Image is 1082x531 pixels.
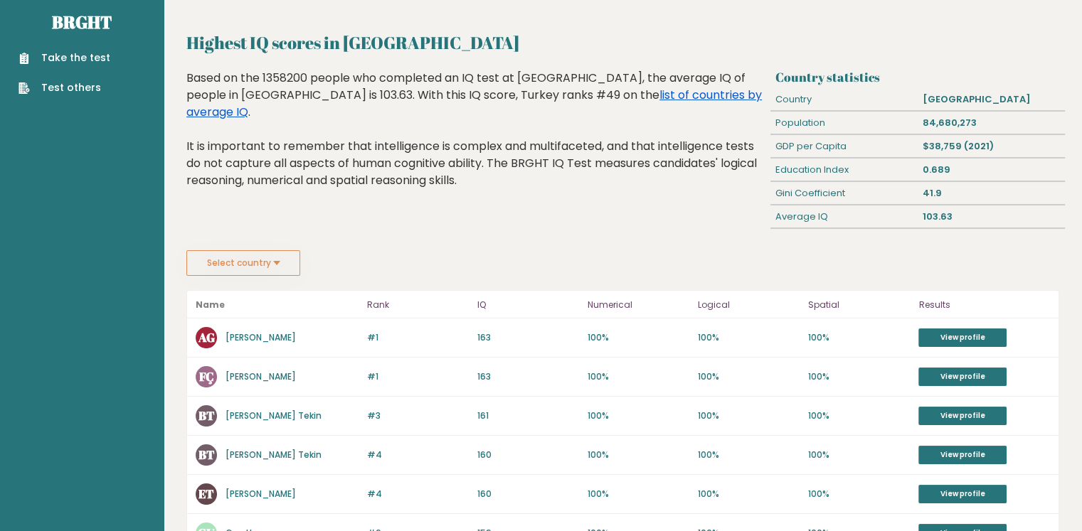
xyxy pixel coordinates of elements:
p: 163 [477,370,579,383]
p: 100% [698,449,800,461]
p: 100% [698,370,800,383]
div: Education Index [770,159,918,181]
p: 100% [808,331,910,344]
p: #1 [367,370,469,383]
a: [PERSON_NAME] Tekin [226,449,322,461]
a: View profile [918,446,1007,464]
p: Results [918,296,1050,313]
p: 100% [698,488,800,500]
text: ET [198,486,214,502]
button: Select country [186,250,300,276]
a: Take the test [18,50,110,65]
div: [GEOGRAPHIC_DATA] [918,88,1065,111]
p: 100% [808,488,910,500]
a: [PERSON_NAME] [226,370,296,382]
p: 100% [588,409,689,422]
p: 100% [808,370,910,383]
p: 100% [588,449,689,461]
h3: Country statistics [775,70,1059,85]
div: GDP per Capita [770,135,918,158]
a: Test others [18,80,110,95]
p: 100% [808,449,910,461]
a: [PERSON_NAME] [226,488,296,500]
b: Name [196,299,225,311]
a: View profile [918,407,1007,425]
p: #4 [367,488,469,500]
div: Country [770,88,918,111]
p: Rank [367,296,469,313]
div: Population [770,112,918,134]
a: View profile [918,368,1007,386]
text: AG [198,329,215,345]
p: 100% [588,370,689,383]
p: IQ [477,296,579,313]
p: Spatial [808,296,910,313]
p: Logical [698,296,800,313]
p: 100% [588,331,689,344]
div: Gini Coefficient [770,182,918,205]
a: View profile [918,485,1007,503]
p: Numerical [588,296,689,313]
p: #3 [367,409,469,422]
text: BT [198,446,215,463]
div: $38,759 (2021) [918,135,1065,158]
a: View profile [918,328,1007,347]
p: 100% [698,409,800,422]
p: 161 [477,409,579,422]
p: 163 [477,331,579,344]
p: 100% [698,331,800,344]
text: BT [198,407,215,424]
a: Brght [52,11,112,33]
div: Based on the 1358200 people who completed an IQ test at [GEOGRAPHIC_DATA], the average IQ of peop... [186,70,765,210]
p: #1 [367,331,469,344]
div: 41.9 [918,182,1065,205]
text: FÇ [199,368,214,385]
div: 84,680,273 [918,112,1065,134]
div: 103.63 [918,205,1065,228]
a: list of countries by average IQ [186,87,762,120]
p: 100% [808,409,910,422]
a: [PERSON_NAME] [226,331,296,343]
p: #4 [367,449,469,461]
p: 160 [477,449,579,461]
div: 0.689 [918,159,1065,181]
h2: Highest IQ scores in [GEOGRAPHIC_DATA] [186,30,1059,55]
p: 100% [588,488,689,500]
p: 160 [477,488,579,500]
a: [PERSON_NAME] Tekin [226,409,322,422]
div: Average IQ [770,205,918,228]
